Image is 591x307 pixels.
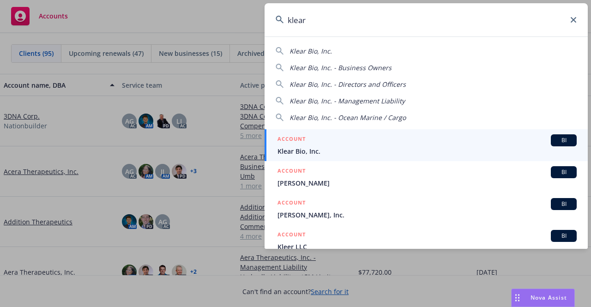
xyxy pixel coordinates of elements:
span: [PERSON_NAME] [277,178,577,188]
a: ACCOUNTBIKleer LLC [265,225,588,257]
span: Klear Bio, Inc. - Business Owners [289,63,392,72]
h5: ACCOUNT [277,230,306,241]
span: BI [555,200,573,208]
span: Klear Bio, Inc. [277,146,577,156]
button: Nova Assist [511,289,575,307]
span: Klear Bio, Inc. - Ocean Marine / Cargo [289,113,406,122]
a: ACCOUNTBI[PERSON_NAME] [265,161,588,193]
span: Kleer LLC [277,242,577,252]
a: ACCOUNTBI[PERSON_NAME], Inc. [265,193,588,225]
div: Drag to move [512,289,523,307]
span: BI [555,168,573,176]
span: [PERSON_NAME], Inc. [277,210,577,220]
span: Klear Bio, Inc. - Directors and Officers [289,80,406,89]
span: Klear Bio, Inc. [289,47,332,55]
span: BI [555,232,573,240]
span: Klear Bio, Inc. - Management Liability [289,96,405,105]
h5: ACCOUNT [277,198,306,209]
span: Nova Assist [531,294,567,301]
h5: ACCOUNT [277,134,306,145]
h5: ACCOUNT [277,166,306,177]
span: BI [555,136,573,144]
input: Search... [265,3,588,36]
a: ACCOUNTBIKlear Bio, Inc. [265,129,588,161]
